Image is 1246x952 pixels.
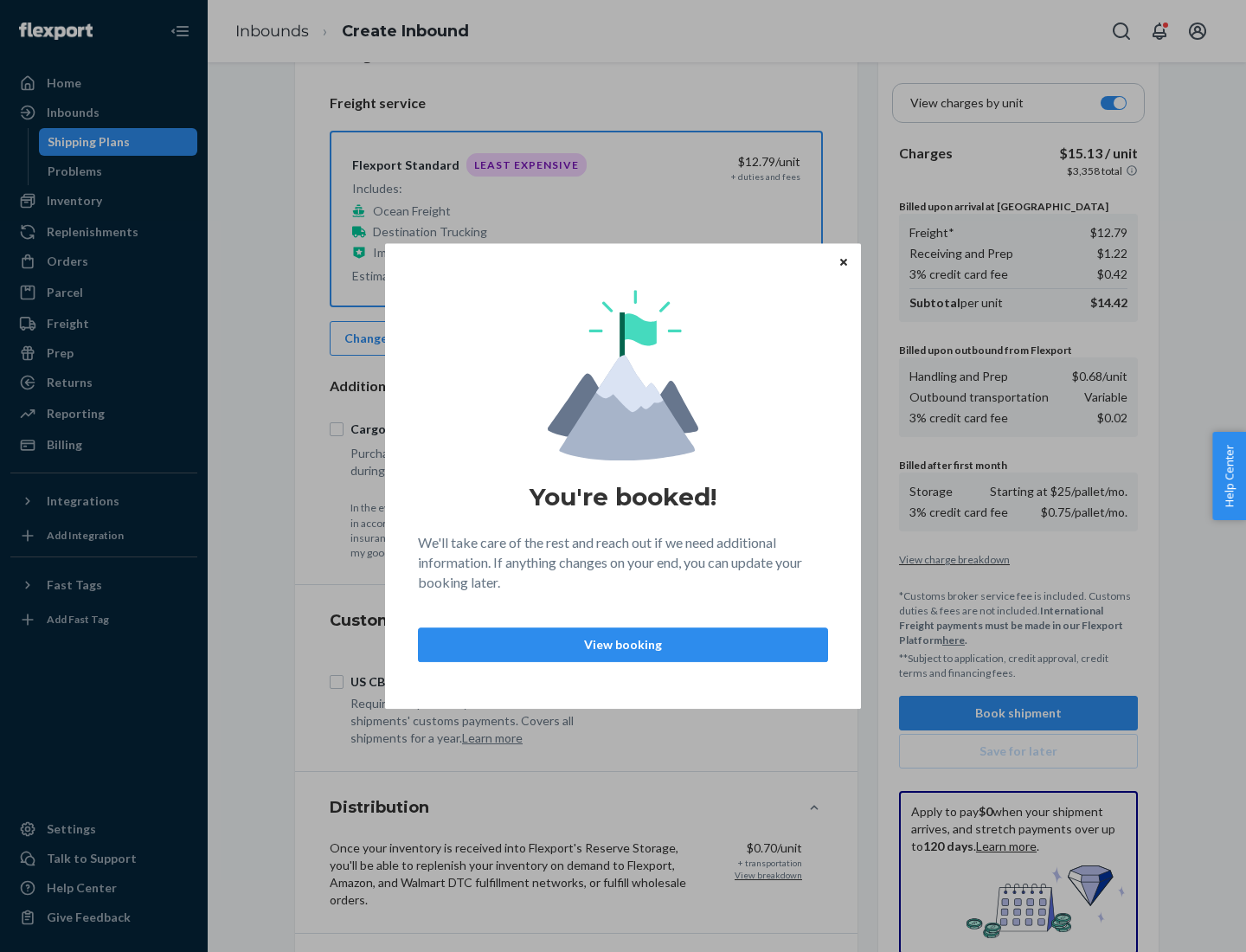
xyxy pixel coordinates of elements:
p: We'll take care of the rest and reach out if we need additional information. If anything changes ... [418,533,828,593]
img: svg+xml,%3Csvg%20viewBox%3D%220%200%20174%20197%22%20fill%3D%22none%22%20xmlns%3D%22http%3A%2F%2F... [548,290,698,460]
button: View booking [418,627,828,662]
h1: You're booked! [530,481,716,512]
button: Close [835,252,852,271]
p: View booking [433,636,813,653]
